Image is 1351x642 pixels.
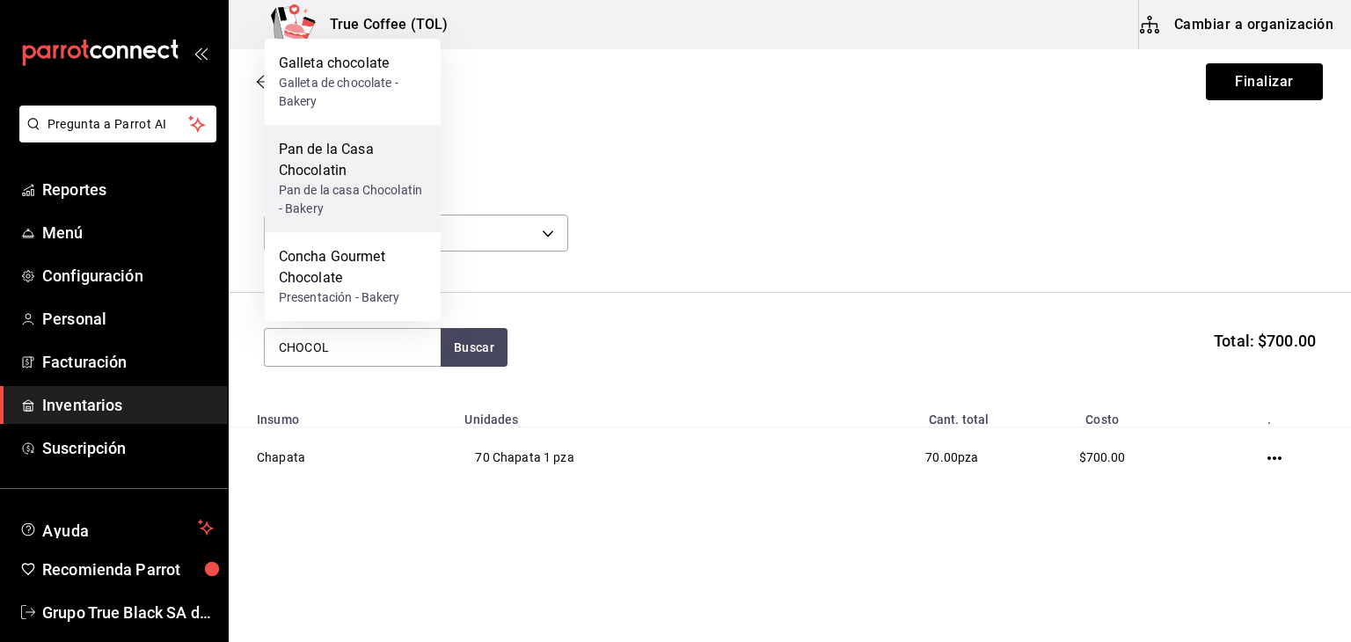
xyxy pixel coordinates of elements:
span: Total: $700.00 [1214,329,1316,353]
span: Facturación [42,350,214,374]
th: Insumo [229,402,454,427]
span: Ayuda [42,517,191,538]
td: pza [780,427,1000,488]
span: Grupo True Black SA de CV [42,601,214,624]
span: Inventarios [42,393,214,417]
button: Buscar [441,328,508,367]
button: Finalizar [1206,63,1323,100]
span: $700.00 [1079,450,1126,464]
a: Pregunta a Parrot AI [12,128,216,146]
td: 70 Chapata 1 pza [454,427,779,488]
button: Pregunta a Parrot AI [19,106,216,142]
span: Suscripción [42,436,214,460]
button: Regresar [257,74,347,91]
div: Galleta chocolate [279,53,427,74]
span: Menú [42,221,214,244]
th: Unidades [454,402,779,427]
th: Cant. total [780,402,1000,427]
th: . [1205,402,1351,427]
div: Concha Gourmet Chocolate [279,246,427,288]
span: Reportes [42,178,214,201]
input: Buscar insumo [265,329,441,366]
div: Pan de la casa Chocolatin - Bakery [279,181,427,218]
span: Configuración [42,264,214,288]
button: open_drawer_menu [194,46,208,60]
div: Compra [264,128,1316,160]
div: Presentación - Bakery [279,288,427,307]
span: Pregunta a Parrot AI [47,115,189,134]
div: Galleta de chocolate - Bakery [279,74,427,111]
span: Recomienda Parrot [42,558,214,581]
h3: True Coffee (TOL) [316,14,448,35]
span: 70.00 [925,450,958,464]
th: Costo [999,402,1204,427]
div: Pan de la Casa Chocolatin [279,139,427,181]
td: Chapata [229,427,454,488]
span: Personal [42,307,214,331]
